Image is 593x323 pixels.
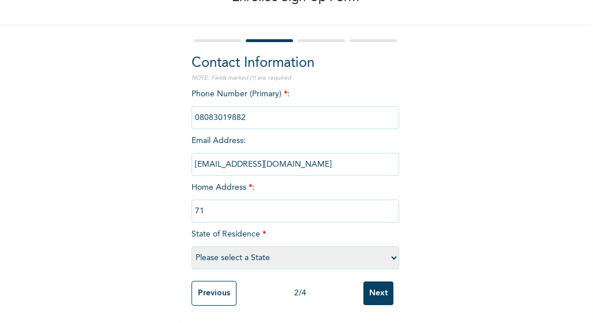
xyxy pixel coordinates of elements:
[192,200,399,223] input: Enter home address
[363,281,393,305] input: Next
[192,90,399,122] span: Phone Number (Primary) :
[192,153,399,176] input: Enter email Address
[192,53,399,74] h2: Contact Information
[192,74,399,82] p: NOTE: Fields marked (*) are required
[192,183,399,215] span: Home Address :
[192,106,399,129] input: Enter Primary Phone Number
[192,281,237,306] input: Previous
[192,230,399,262] span: State of Residence
[192,137,399,168] span: Email Address :
[237,287,363,299] div: 2 / 4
